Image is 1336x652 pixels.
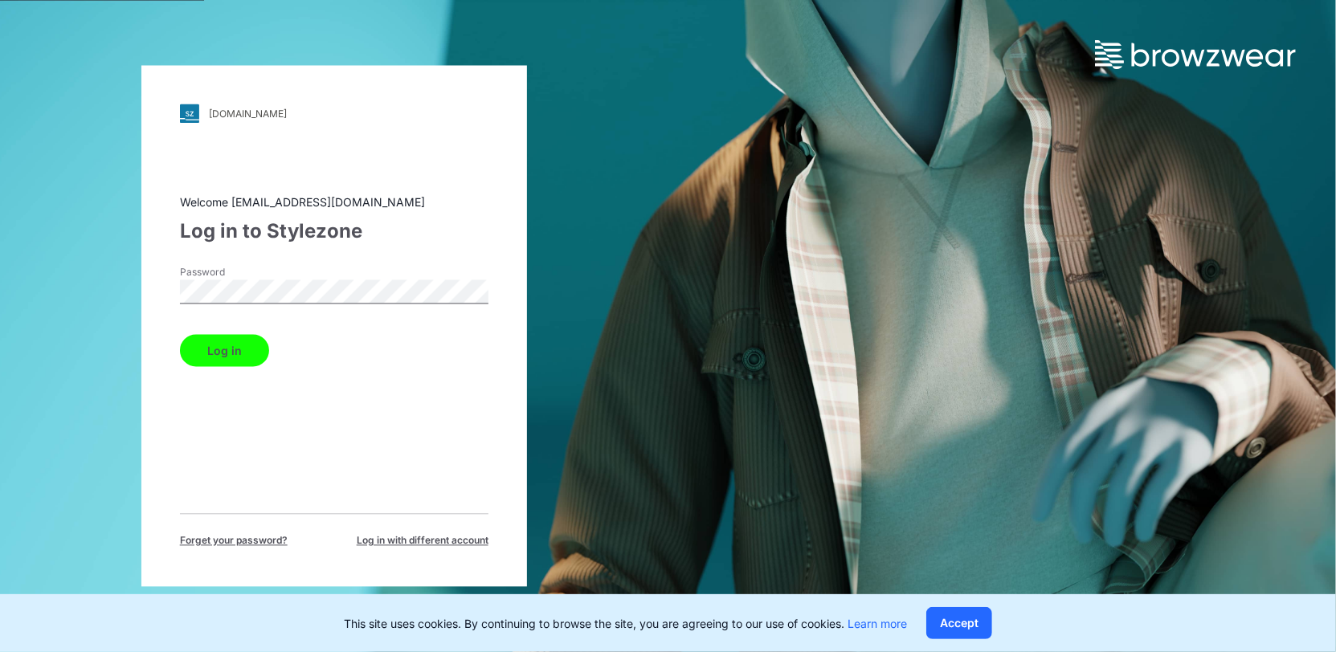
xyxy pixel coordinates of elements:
img: svg+xml;base64,PHN2ZyB3aWR0aD0iMjgiIGhlaWdodD0iMjgiIHZpZXdCb3g9IjAgMCAyOCAyOCIgZmlsbD0ibm9uZSIgeG... [180,104,199,124]
span: Log in with different account [357,534,488,548]
span: Forget your password? [180,534,288,548]
button: Log in [180,335,269,367]
img: browzwear-logo.73288ffb.svg [1095,40,1296,69]
a: [DOMAIN_NAME] [180,104,488,124]
div: Log in to Stylezone [180,218,488,247]
a: Learn more [848,617,907,630]
label: Password [180,266,292,280]
div: Welcome [EMAIL_ADDRESS][DOMAIN_NAME] [180,194,488,211]
button: Accept [926,607,992,639]
div: [DOMAIN_NAME] [209,108,287,120]
p: This site uses cookies. By continuing to browse the site, you are agreeing to our use of cookies. [344,615,907,632]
